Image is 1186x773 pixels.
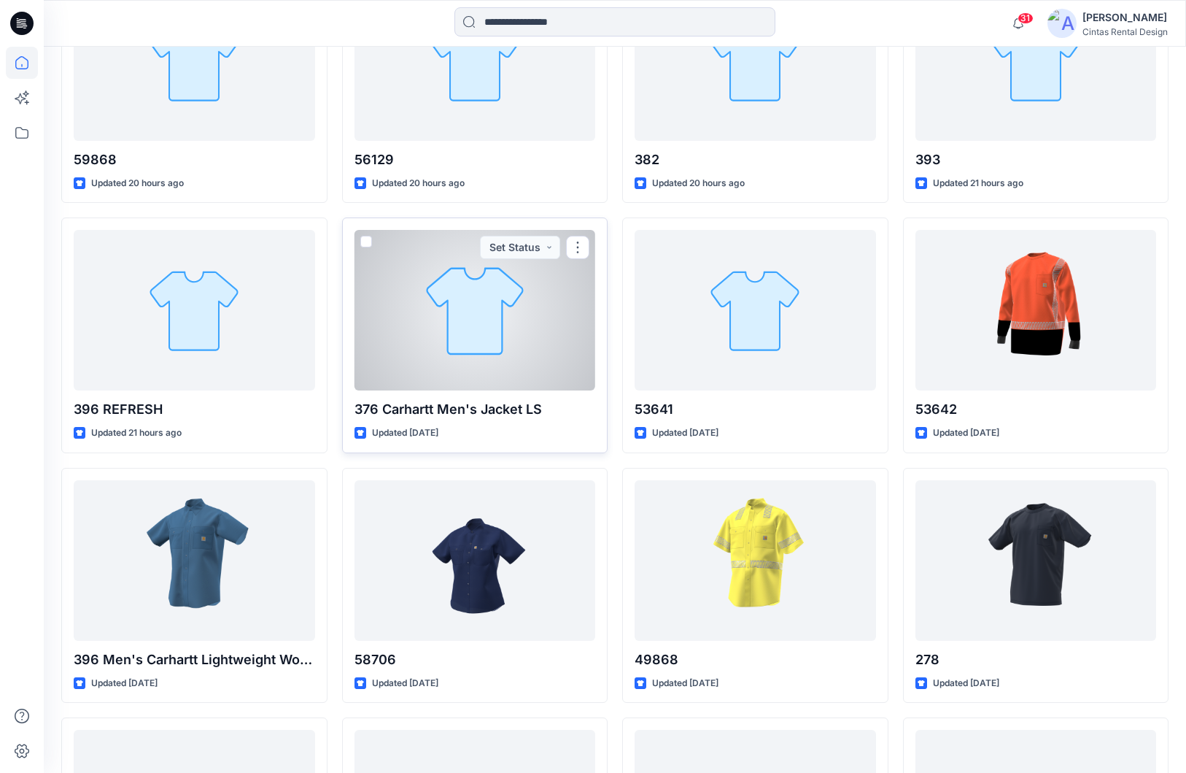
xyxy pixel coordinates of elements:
[91,426,182,441] p: Updated 21 hours ago
[635,480,876,641] a: 49868
[74,150,315,170] p: 59868
[652,426,718,441] p: Updated [DATE]
[915,480,1157,641] a: 278
[933,426,999,441] p: Updated [DATE]
[915,399,1157,420] p: 53642
[372,176,465,191] p: Updated 20 hours ago
[91,176,184,191] p: Updated 20 hours ago
[915,150,1157,170] p: 393
[354,650,596,670] p: 58706
[74,230,315,391] a: 396 REFRESH
[915,230,1157,391] a: 53642
[635,230,876,391] a: 53641
[1082,9,1168,26] div: [PERSON_NAME]
[652,676,718,691] p: Updated [DATE]
[1047,9,1077,38] img: avatar
[635,650,876,670] p: 49868
[354,480,596,641] a: 58706
[635,399,876,420] p: 53641
[652,176,745,191] p: Updated 20 hours ago
[91,676,158,691] p: Updated [DATE]
[74,399,315,420] p: 396 REFRESH
[74,650,315,670] p: 396 Men's Carhartt Lightweight Workshirt LS/SS
[354,150,596,170] p: 56129
[372,676,438,691] p: Updated [DATE]
[74,480,315,641] a: 396 Men's Carhartt Lightweight Workshirt LS/SS
[635,150,876,170] p: 382
[1082,26,1168,37] div: Cintas Rental Design
[915,650,1157,670] p: 278
[933,176,1023,191] p: Updated 21 hours ago
[354,230,596,391] a: 376 Carhartt Men's Jacket LS
[933,676,999,691] p: Updated [DATE]
[354,399,596,420] p: 376 Carhartt Men's Jacket LS
[372,426,438,441] p: Updated [DATE]
[1018,12,1034,24] span: 31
